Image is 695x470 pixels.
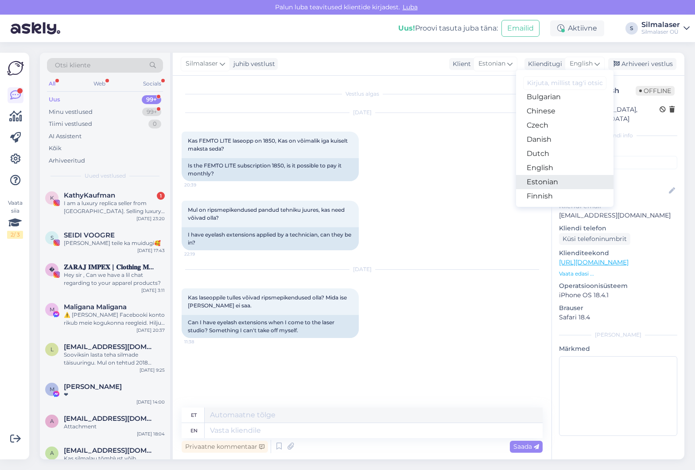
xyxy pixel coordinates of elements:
a: Danish [516,132,613,147]
div: Klient [449,59,471,69]
div: juhib vestlust [230,59,275,69]
div: Kliendi info [559,132,677,140]
span: Mul on ripsmepikendused pandud tehniku juures, kas need võivad olla? [188,206,346,221]
div: I have eyelash extensions applied by a technician, can they be in? [182,227,359,250]
a: Finnish [516,189,613,203]
span: K [50,194,54,201]
div: AI Assistent [49,132,82,141]
a: [URL][DOMAIN_NAME] [559,258,629,266]
p: Vaata edasi ... [559,270,677,278]
span: a [50,450,54,456]
div: Klienditugi [524,59,562,69]
span: l [50,346,54,353]
div: Attachment [64,423,165,431]
input: Kirjuta, millist tag'i otsid [523,76,606,90]
p: [EMAIL_ADDRESS][DOMAIN_NAME] [559,211,677,220]
div: 2 / 3 [7,231,23,239]
div: I am a luxury replica seller from [GEOGRAPHIC_DATA]. Selling luxury replicas including shoes, bag... [64,199,165,215]
span: Maligana Maligana [64,303,127,311]
div: Can I have eyelash extensions when I come to the laser studio? Something I can't take off myself. [182,315,359,338]
button: Emailid [501,20,540,37]
div: Arhiveeritud [49,156,85,165]
div: Silmalaser OÜ [641,28,680,35]
span: 𝐙𝐀𝐑𝐀𝐉 𝐈𝐌𝐏𝐄𝐗 | 𝐂𝐥𝐨𝐭𝐡𝐢𝐧𝐠 𝐌𝐚𝐧𝐮𝐟𝐚𝐜𝐭𝐮𝐫𝐞.. [64,263,156,271]
div: [DATE] 23:20 [136,215,165,222]
p: Kliendi telefon [559,224,677,233]
a: SilmalaserSilmalaser OÜ [641,21,690,35]
div: 1 [157,192,165,200]
div: S [625,22,638,35]
div: Tiimi vestlused [49,120,92,128]
span: M [50,306,54,313]
p: Operatsioonisüsteem [559,281,677,291]
div: Socials [141,78,163,89]
div: Web [92,78,107,89]
span: 20:39 [184,182,217,188]
span: English [570,59,593,69]
a: Estonian [516,175,613,189]
p: Kliendi nimi [559,173,677,182]
div: [DATE] 9:25 [140,367,165,373]
span: 11:38 [184,338,217,345]
a: Bulgarian [516,90,613,104]
div: Uus [49,95,60,104]
div: Kõik [49,144,62,153]
div: [DATE] [182,265,543,273]
div: Hey sir , Can we have a lil chat regarding to your apparel products? [64,271,165,287]
div: [DATE] 20:37 [136,327,165,334]
span: Kas FEMTO LITE laseopp on 1850, Kas on võimalik iga kuiselt maksta seda? [188,137,349,152]
span: Offline [636,86,675,96]
input: Lisa tag [559,156,677,169]
span: S [50,234,54,241]
div: ❤ [64,391,165,399]
span: lindakolk47@hotmail.com [64,343,156,351]
p: Brauser [559,303,677,313]
div: [DATE] 17:43 [137,247,165,254]
div: et [191,408,197,423]
div: [DATE] 18:04 [137,431,165,437]
a: Czech [516,118,613,132]
input: Lisa nimi [559,186,667,196]
div: Minu vestlused [49,108,93,117]
div: 99+ [142,108,161,117]
span: amjokelafin@gmail.com [64,415,156,423]
div: 99+ [142,95,161,104]
p: Kliendi tag'id [559,145,677,154]
div: Küsi telefoninumbrit [559,233,630,245]
div: [DATE] 3:11 [141,287,165,294]
p: Klienditeekond [559,249,677,258]
div: Vaata siia [7,199,23,239]
span: 22:19 [184,251,217,257]
div: [DATE] 14:00 [136,399,165,405]
span: Luba [400,3,420,11]
span: SEIDI VOOGRE [64,231,115,239]
div: Aktiivne [550,20,604,36]
div: Privaatne kommentaar [182,441,268,453]
a: Chinese [516,104,613,118]
div: 0 [148,120,161,128]
div: [DATE] [182,109,543,117]
a: English [516,161,613,175]
span: M [50,386,54,392]
b: Uus! [398,24,415,32]
div: Arhiveeri vestlus [608,58,676,70]
span: KathyKaufman [64,191,115,199]
div: [PERSON_NAME] teile ka muidugi🥰 [64,239,165,247]
img: Askly Logo [7,60,24,77]
span: � [49,266,54,273]
p: Märkmed [559,344,677,353]
div: en [190,423,198,438]
p: iPhone OS 18.4.1 [559,291,677,300]
a: Dutch [516,147,613,161]
p: Safari 18.4 [559,313,677,322]
div: [PERSON_NAME] [559,331,677,339]
p: Kliendi email [559,202,677,211]
div: Proovi tasuta juba täna: [398,23,498,34]
span: arterin@gmail.com [64,447,156,454]
span: Silmalaser [186,59,218,69]
span: a [50,418,54,424]
div: Silmalaser [641,21,680,28]
span: Otsi kliente [55,61,90,70]
div: All [47,78,57,89]
div: Is the FEMTO LITE subscription 1850, is it possible to pay it monthly? [182,158,359,181]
